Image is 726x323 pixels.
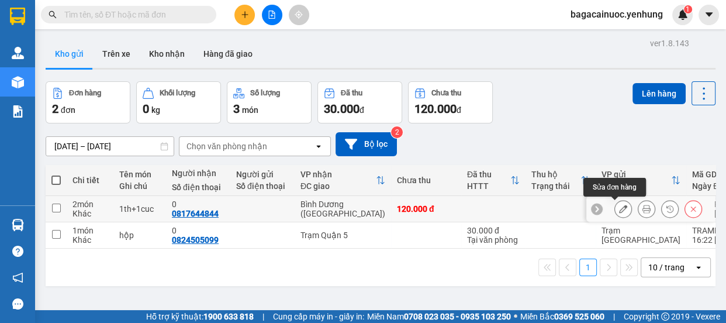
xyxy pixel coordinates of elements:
[10,8,25,25] img: logo-vxr
[64,8,202,21] input: Tìm tên, số ĐT hoặc mã đơn
[431,89,461,97] div: Chưa thu
[289,5,309,25] button: aim
[397,176,455,185] div: Chưa thu
[650,37,689,50] div: ver 1.8.143
[457,105,461,115] span: đ
[46,137,174,156] input: Select a date range.
[677,9,688,20] img: icon-new-feature
[72,209,108,218] div: Khác
[61,105,75,115] span: đơn
[514,314,517,319] span: ⚪️
[300,181,376,191] div: ĐC giao
[241,11,249,19] span: plus
[408,81,493,123] button: Chưa thu120.000đ
[143,102,149,116] span: 0
[236,170,289,179] div: Người gửi
[172,235,219,245] div: 0824505099
[583,178,646,197] div: Sửa đơn hàng
[137,11,165,23] span: Nhận:
[10,11,28,23] span: Gửi:
[46,81,130,123] button: Đơn hàng2đơn
[233,102,240,116] span: 3
[467,181,510,191] div: HTTT
[324,102,359,116] span: 30.000
[648,262,684,273] div: 10 / trang
[12,246,23,257] span: question-circle
[69,89,101,97] div: Đơn hàng
[136,81,221,123] button: Khối lượng0kg
[49,11,57,19] span: search
[632,83,686,104] button: Lên hàng
[10,10,129,38] div: Trạm [GEOGRAPHIC_DATA]
[397,204,455,214] div: 120.000 đ
[596,165,686,196] th: Toggle SortBy
[186,140,267,152] div: Chọn văn phòng nhận
[9,77,27,89] span: CR :
[72,176,108,185] div: Chi tiết
[72,235,108,245] div: Khác
[520,310,604,323] span: Miền Bắc
[140,40,194,68] button: Kho nhận
[467,235,520,245] div: Tại văn phòng
[262,310,264,323] span: |
[72,200,108,209] div: 2 món
[601,226,680,245] div: Trạm [GEOGRAPHIC_DATA]
[137,52,219,68] div: 0824505099
[151,105,160,115] span: kg
[12,219,24,231] img: warehouse-icon
[526,165,596,196] th: Toggle SortBy
[172,169,224,178] div: Người nhận
[12,76,24,88] img: warehouse-icon
[300,231,385,240] div: Trạm Quận 5
[160,89,195,97] div: Khối lượng
[119,170,160,179] div: Tên món
[137,38,219,52] div: 0
[531,170,580,179] div: Thu hộ
[262,5,282,25] button: file-add
[172,226,224,235] div: 0
[601,170,671,179] div: VP gửi
[9,75,130,90] div: 30.000
[684,5,692,13] sup: 1
[467,170,510,179] div: Đã thu
[46,40,93,68] button: Kho gửi
[52,102,58,116] span: 2
[268,11,276,19] span: file-add
[93,40,140,68] button: Trên xe
[250,89,280,97] div: Số lượng
[554,312,604,321] strong: 0369 525 060
[300,170,376,179] div: VP nhận
[414,102,457,116] span: 120.000
[404,312,511,321] strong: 0708 023 035 - 0935 103 250
[579,259,597,276] button: 1
[467,226,520,235] div: 30.000 đ
[12,272,23,283] span: notification
[359,105,364,115] span: đ
[12,47,24,59] img: warehouse-icon
[172,209,219,218] div: 0817644844
[686,5,690,13] span: 1
[391,126,403,138] sup: 2
[704,9,714,20] span: caret-down
[461,165,526,196] th: Toggle SortBy
[236,181,289,191] div: Số điện thoại
[614,200,632,218] div: Sửa đơn hàng
[661,312,669,321] span: copyright
[295,11,303,19] span: aim
[227,81,312,123] button: Số lượng3món
[336,132,397,156] button: Bộ lọc
[172,200,224,209] div: 0
[295,165,391,196] th: Toggle SortBy
[317,81,402,123] button: Đã thu30.000đ
[172,183,224,192] div: Số điện thoại
[234,5,255,25] button: plus
[314,142,323,151] svg: open
[137,10,219,38] div: Trạm Quận 5
[699,5,719,25] button: caret-down
[12,105,24,118] img: solution-icon
[694,263,703,272] svg: open
[119,181,160,191] div: Ghi chú
[72,226,108,235] div: 1 món
[119,204,160,214] div: 1th+1cuc
[273,310,364,323] span: Cung cấp máy in - giấy in:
